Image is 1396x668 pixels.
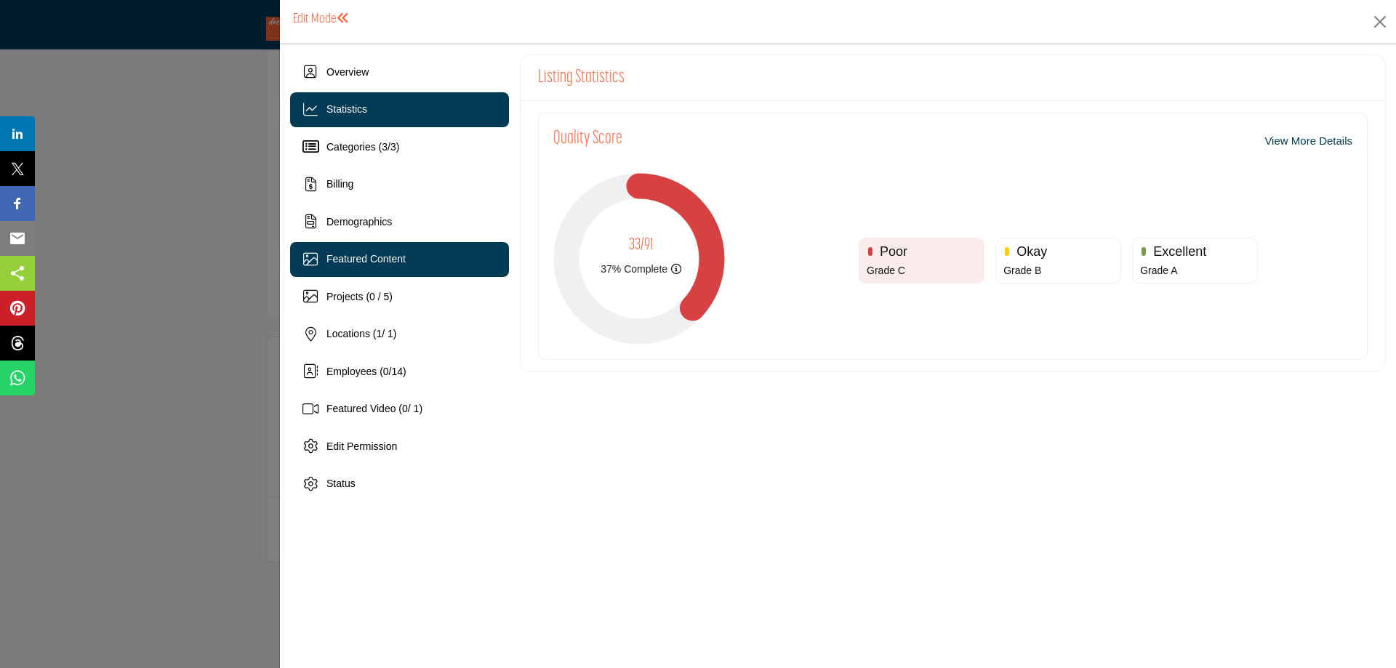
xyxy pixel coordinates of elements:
[867,242,976,262] div: Poor
[326,141,399,153] span: Categories ( / )
[1003,265,1041,276] span: Grade B
[1369,11,1391,33] button: Close
[326,178,353,190] span: Billing
[326,216,392,228] span: Demographics
[382,141,388,153] span: 3
[601,236,681,255] h3: 33/91
[293,12,350,27] h1: Edit Mode
[1264,133,1352,150] a: View More Details
[392,366,404,377] span: 14
[326,253,406,265] span: Featured Content
[402,403,408,414] span: 0
[390,141,396,153] span: 3
[1003,242,1113,262] div: Okay
[326,366,406,377] span: Employees ( / )
[326,66,369,78] span: Overview
[553,128,622,150] h3: Quality Score
[326,403,422,414] span: Featured Video ( / 1)
[383,366,389,377] span: 0
[1140,265,1177,276] span: Grade A
[867,265,905,276] span: Grade C
[601,264,667,275] span: 37% Complete
[326,440,397,452] span: Edit Permission
[326,103,367,115] span: Statistics
[376,328,382,339] span: 1
[326,291,393,302] span: Projects (0 / 5)
[1140,242,1250,262] div: Excellent
[326,328,397,339] span: Locations ( / 1)
[326,478,356,489] span: Status
[538,67,625,89] h2: Listing Statistics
